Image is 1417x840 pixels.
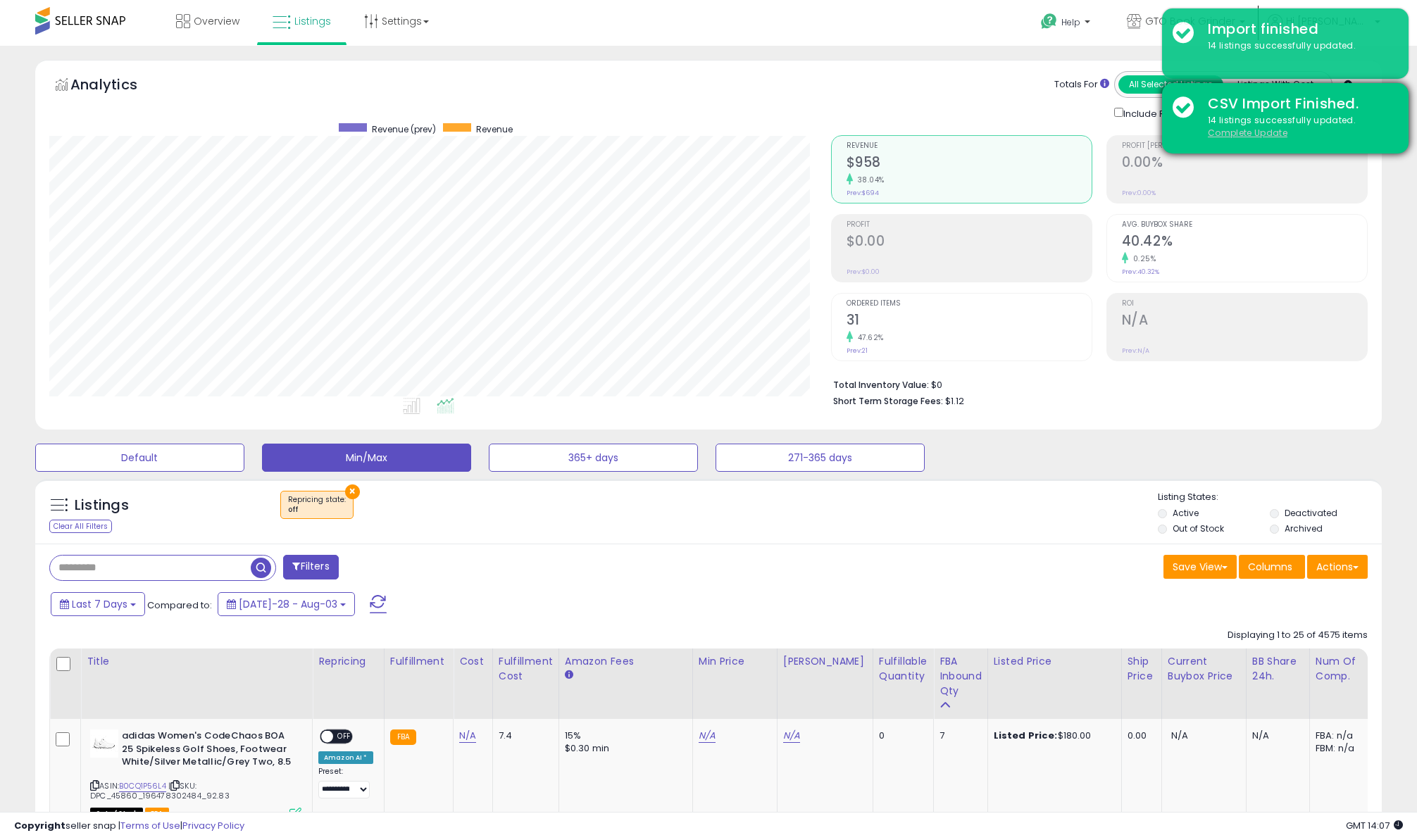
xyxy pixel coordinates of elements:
div: Clear All Filters [49,520,112,533]
h5: Listings [75,496,129,515]
button: 365+ days [489,444,698,472]
span: Avg. Buybox Share [1122,221,1367,229]
div: FBM: n/a [1316,742,1362,755]
div: Fulfillable Quantity [879,654,928,684]
div: $0.30 min [565,742,682,755]
div: Current Buybox Price [1168,654,1240,684]
span: FBA [145,808,169,820]
div: Ship Price [1128,654,1156,684]
span: ROI [1122,300,1367,308]
span: Profit [PERSON_NAME] [1122,142,1367,150]
div: $180.00 [994,729,1111,742]
div: Amazon Fees [565,654,687,669]
small: 47.62% [853,332,884,343]
span: Columns [1248,560,1292,574]
small: 0.25% [1128,253,1156,264]
div: 0.00 [1128,729,1151,742]
a: N/A [783,729,800,743]
div: FBA: n/a [1316,729,1362,742]
div: Import finished [1197,19,1398,39]
strong: Copyright [14,819,65,832]
span: Revenue [847,142,1092,150]
small: FBA [390,729,416,745]
label: Archived [1285,522,1323,534]
div: Fulfillment Cost [499,654,553,684]
small: Prev: $694 [847,189,879,197]
span: [DATE]-28 - Aug-03 [239,597,337,611]
div: FBA inbound Qty [940,654,982,698]
div: Totals For [1054,78,1109,92]
h5: Analytics [70,75,165,98]
div: Num of Comp. [1316,654,1367,684]
span: Revenue [476,123,513,135]
button: 271-365 days [716,444,925,472]
label: Deactivated [1285,507,1337,519]
div: Listed Price [994,654,1116,669]
div: Amazon AI * [318,751,373,764]
span: 2025-08-11 14:07 GMT [1346,819,1403,832]
span: Profit [847,221,1092,229]
div: seller snap | | [14,820,244,833]
div: Include Returns [1104,105,1220,121]
b: Total Inventory Value: [833,379,929,391]
span: Listings [294,14,331,28]
small: Prev: 0.00% [1122,189,1156,197]
button: Min/Max [262,444,471,472]
div: 14 listings successfully updated. [1197,114,1398,140]
div: 7 [940,729,977,742]
span: GTO Book Grinder [1145,14,1235,28]
i: Get Help [1040,13,1058,30]
small: Prev: N/A [1122,346,1149,355]
a: Help [1030,2,1104,46]
h2: $0.00 [847,233,1092,252]
li: $0 [833,375,1358,392]
p: Listing States: [1158,491,1382,504]
h2: 0.00% [1122,154,1367,173]
button: Actions [1307,555,1368,579]
div: Cost [459,654,487,669]
div: Fulfillment [390,654,447,669]
span: N/A [1171,729,1188,742]
div: Displaying 1 to 25 of 4575 items [1228,629,1368,642]
button: [DATE]-28 - Aug-03 [218,592,355,616]
a: Privacy Policy [182,819,244,832]
span: All listings that are currently out of stock and unavailable for purchase on Amazon [90,808,143,820]
label: Active [1173,507,1199,519]
h2: $958 [847,154,1092,173]
div: 14 listings successfully updated. [1197,39,1398,53]
a: B0CQ1P56L4 [119,780,166,792]
span: Ordered Items [847,300,1092,308]
small: 38.04% [853,175,885,185]
div: ASIN: [90,729,301,818]
div: Title [87,654,306,669]
span: OFF [333,731,356,743]
b: Listed Price: [994,729,1058,742]
button: × [345,484,360,499]
span: Revenue (prev) [372,123,436,135]
div: Min Price [699,654,771,669]
button: Save View [1163,555,1237,579]
b: Short Term Storage Fees: [833,395,943,407]
small: Prev: 21 [847,346,868,355]
h2: N/A [1122,312,1367,331]
u: Complete Update [1208,127,1287,139]
div: [PERSON_NAME] [783,654,867,669]
div: 0 [879,729,923,742]
h2: 31 [847,312,1092,331]
button: Last 7 Days [51,592,145,616]
span: Overview [194,14,239,28]
b: adidas Women's CodeChaos BOA 25 Spikeless Golf Shoes, Footwear White/Silver Metallic/Grey Two, 8.5 [122,729,293,772]
div: 7.4 [499,729,548,742]
div: Preset: [318,767,373,798]
small: Amazon Fees. [565,669,573,682]
span: Help [1061,16,1080,28]
div: N/A [1252,729,1299,742]
a: N/A [459,729,476,743]
div: CSV Import Finished. [1197,94,1398,114]
div: off [288,505,346,515]
span: | SKU: DPC_45860_196478302484_92.83 [90,780,230,801]
small: Prev: $0.00 [847,268,880,276]
label: Out of Stock [1173,522,1224,534]
a: N/A [699,729,716,743]
button: Default [35,444,244,472]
